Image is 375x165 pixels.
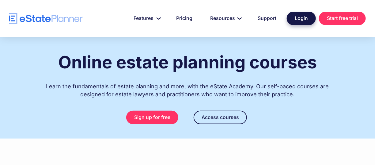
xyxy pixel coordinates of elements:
a: Access courses [194,111,247,124]
a: Sign up for free [126,111,178,124]
a: Support [250,12,284,25]
a: home [9,13,83,24]
a: Resources [203,12,247,25]
a: Features [126,12,166,25]
a: Pricing [169,12,200,25]
h1: Online estate planning courses [58,53,317,72]
a: Login [287,12,316,25]
a: Start free trial [319,12,366,25]
div: Learn the fundamentals of estate planning and more, with the eState Academy. Our self-paced cours... [44,76,331,98]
